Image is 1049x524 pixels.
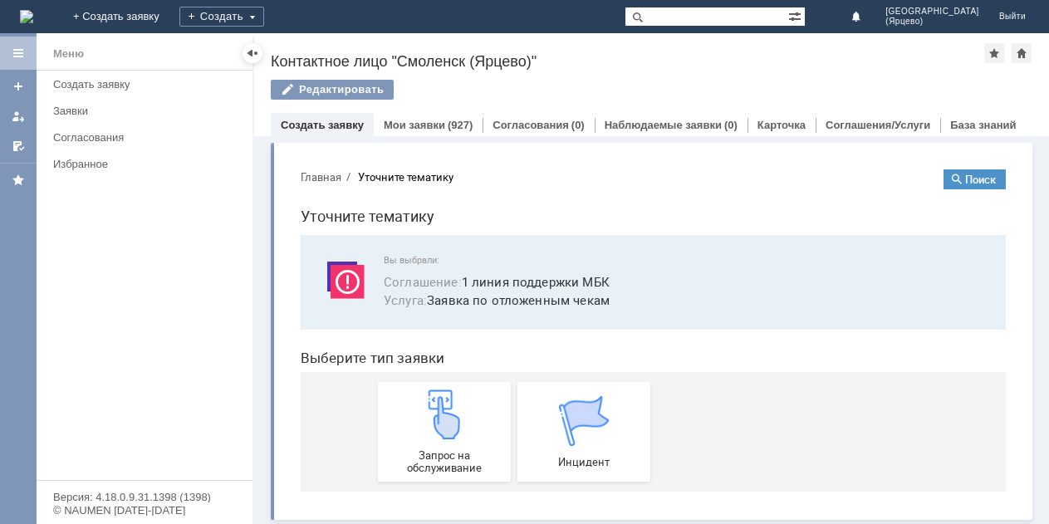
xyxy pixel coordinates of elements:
[53,492,236,502] div: Версия: 4.18.0.9.31.1398 (1398)
[605,119,722,131] a: Наблюдаемые заявки
[757,119,806,131] a: Карточка
[984,43,1004,63] div: Добавить в избранное
[71,15,166,27] div: Уточните тематику
[96,135,699,154] span: Заявка по отложенным чекам
[271,53,984,70] div: Контактное лицо "Смоленск (Ярцево)"
[724,119,738,131] div: (0)
[179,7,264,27] div: Создать
[950,119,1016,131] a: База знаний
[96,99,699,110] span: Вы выбрали:
[885,17,979,27] span: (Ярцево)
[96,116,322,135] button: Соглашение:1 линия поддержки МБК
[243,43,262,63] div: Скрыть меню
[272,240,321,290] img: get067d4ba7cf7247ad92597448b2db9300
[1012,43,1032,63] div: Сделать домашней страницей
[53,131,243,144] div: Согласования
[235,300,358,312] span: Инцидент
[448,119,473,131] div: (927)
[656,13,718,33] button: Поиск
[20,10,33,23] img: logo
[281,119,364,131] a: Создать заявку
[5,73,32,100] a: Создать заявку
[230,226,363,326] a: Инцидент
[53,505,236,516] div: © NAUMEN [DATE]-[DATE]
[53,44,84,64] div: Меню
[47,71,249,97] a: Создать заявку
[96,117,174,134] span: Соглашение :
[53,105,243,117] div: Заявки
[47,125,249,150] a: Согласования
[13,193,718,210] header: Выберите тип заявки
[91,226,223,326] a: Запрос на обслуживание
[571,119,585,131] div: (0)
[13,48,718,72] h1: Уточните тематику
[384,119,445,131] a: Мои заявки
[5,133,32,159] a: Мои согласования
[5,103,32,130] a: Мои заявки
[20,10,33,23] a: Перейти на домашнюю страницу
[885,7,979,17] span: [GEOGRAPHIC_DATA]
[53,78,243,91] div: Создать заявку
[53,158,224,170] div: Избранное
[493,119,569,131] a: Согласования
[33,99,83,149] img: svg%3E
[788,7,805,23] span: Расширенный поиск
[13,13,54,28] button: Главная
[47,98,249,124] a: Заявки
[96,135,140,152] span: Услуга :
[132,233,182,283] img: get23c147a1b4124cbfa18e19f2abec5e8f
[826,119,930,131] a: Соглашения/Услуги
[96,293,218,318] span: Запрос на обслуживание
